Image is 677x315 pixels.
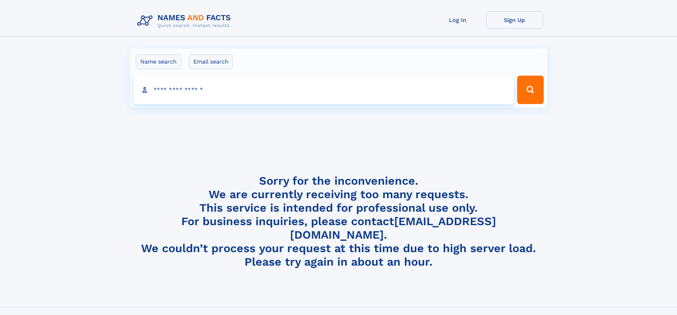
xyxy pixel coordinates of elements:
[134,76,514,104] input: search input
[134,174,543,269] h4: Sorry for the inconvenience. We are currently receiving too many requests. This service is intend...
[134,11,237,31] img: Logo Names and Facts
[136,54,181,69] label: Name search
[189,54,233,69] label: Email search
[290,214,496,241] a: [EMAIL_ADDRESS][DOMAIN_NAME]
[429,11,486,29] a: Log In
[517,76,543,104] button: Search Button
[486,11,543,29] a: Sign Up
